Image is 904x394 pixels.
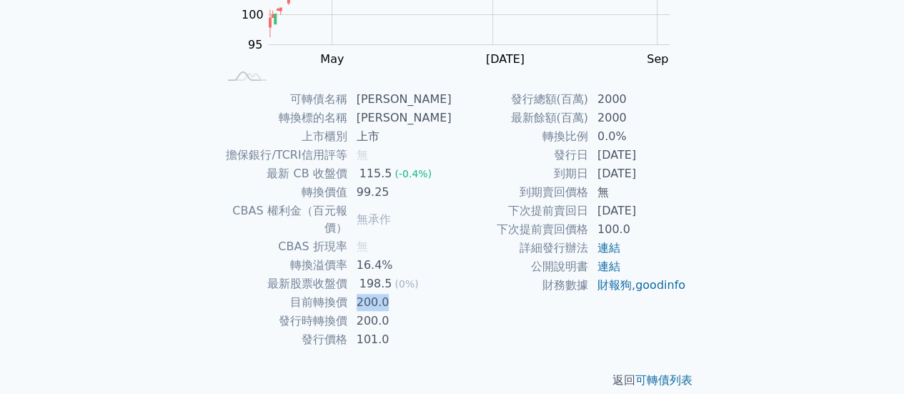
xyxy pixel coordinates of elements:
td: 公開說明書 [452,257,589,276]
td: 詳細發行辦法 [452,239,589,257]
td: 目前轉換價 [218,293,348,312]
td: 財務數據 [452,276,589,295]
td: 2000 [589,90,687,109]
a: 連結 [597,260,620,273]
span: 無 [357,148,368,162]
td: 16.4% [348,256,452,275]
td: 到期賣回價格 [452,183,589,202]
td: [PERSON_NAME] [348,90,452,109]
span: (-0.4%) [394,168,432,179]
td: 無 [589,183,687,202]
td: 上市 [348,127,452,146]
td: 上市櫃別 [218,127,348,146]
p: 返回 [201,372,704,389]
span: (0%) [394,278,418,290]
td: CBAS 權利金（百元報價） [218,202,348,237]
td: 最新餘額(百萬) [452,109,589,127]
td: 200.0 [348,293,452,312]
a: goodinfo [635,278,685,292]
td: 0.0% [589,127,687,146]
div: 115.5 [357,165,395,182]
td: 可轉債名稱 [218,90,348,109]
td: 2000 [589,109,687,127]
td: 轉換溢價率 [218,256,348,275]
td: [DATE] [589,146,687,164]
span: 無承作 [357,212,391,226]
td: [DATE] [589,164,687,183]
td: 轉換比例 [452,127,589,146]
td: , [589,276,687,295]
td: 發行日 [452,146,589,164]
td: [DATE] [589,202,687,220]
div: 198.5 [357,275,395,292]
td: 101.0 [348,330,452,349]
td: CBAS 折現率 [218,237,348,256]
tspan: [DATE] [486,52,525,66]
a: 可轉債列表 [635,373,692,387]
td: 轉換價值 [218,183,348,202]
td: 發行總額(百萬) [452,90,589,109]
td: 100.0 [589,220,687,239]
td: [PERSON_NAME] [348,109,452,127]
td: 發行時轉換價 [218,312,348,330]
tspan: May [320,52,344,66]
span: 無 [357,240,368,253]
td: 最新 CB 收盤價 [218,164,348,183]
td: 轉換標的名稱 [218,109,348,127]
td: 最新股票收盤價 [218,275,348,293]
td: 200.0 [348,312,452,330]
td: 下次提前賣回日 [452,202,589,220]
a: 連結 [597,241,620,255]
td: 下次提前賣回價格 [452,220,589,239]
td: 到期日 [452,164,589,183]
tspan: 95 [248,38,262,51]
tspan: 100 [242,8,264,21]
tspan: Sep [647,52,668,66]
a: 財報狗 [597,278,632,292]
td: 99.25 [348,183,452,202]
td: 發行價格 [218,330,348,349]
td: 擔保銀行/TCRI信用評等 [218,146,348,164]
